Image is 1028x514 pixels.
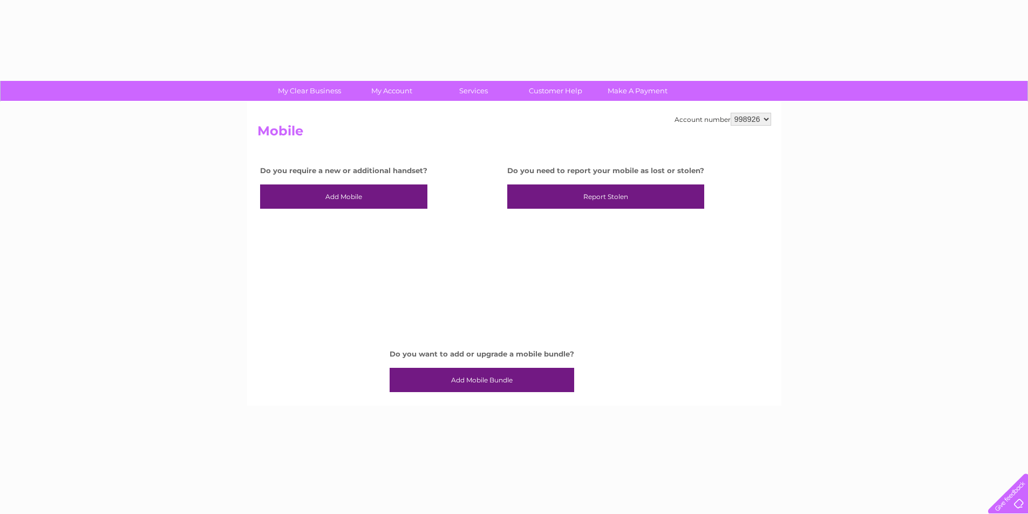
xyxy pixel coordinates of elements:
a: Make A Payment [593,81,682,101]
a: Report Stolen [507,184,704,209]
h4: Do you require a new or additional handset? [260,167,427,175]
a: Services [429,81,518,101]
a: My Account [347,81,436,101]
div: Account number [675,113,771,126]
a: Add Mobile [260,184,427,209]
h4: Do you want to add or upgrade a mobile bundle? [390,350,574,358]
a: Customer Help [511,81,600,101]
h4: Do you need to report your mobile as lost or stolen? [507,167,704,175]
h2: Mobile [257,124,771,144]
a: My Clear Business [265,81,354,101]
a: Add Mobile Bundle [390,368,574,393]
